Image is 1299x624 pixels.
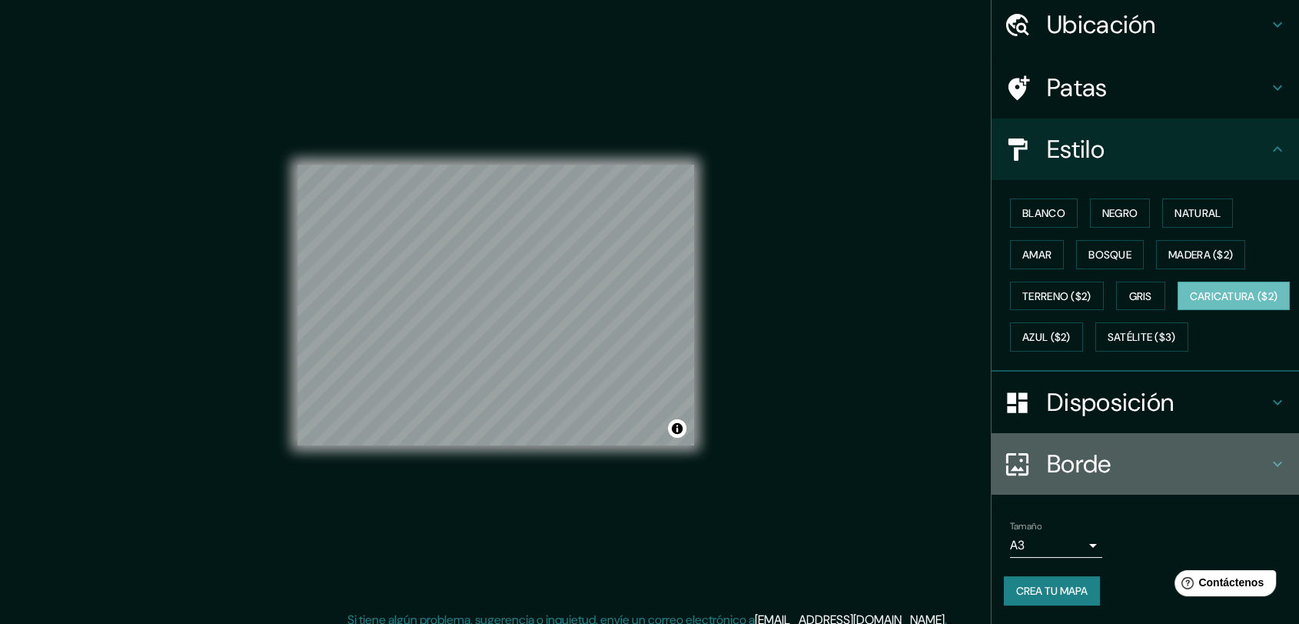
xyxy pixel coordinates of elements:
[1010,537,1025,553] font: A3
[992,118,1299,180] div: Estilo
[668,419,686,438] button: Activar o desactivar atribución
[1162,199,1233,228] button: Natural
[1116,282,1165,311] button: Gris
[1047,72,1108,104] font: Patas
[1102,206,1138,220] font: Negro
[1010,533,1102,558] div: A3
[1174,206,1221,220] font: Natural
[1010,199,1078,228] button: Blanco
[992,372,1299,433] div: Disposición
[1095,322,1188,352] button: Satélite ($3)
[1047,133,1105,165] font: Estilo
[1168,248,1233,262] font: Madera ($2)
[1010,240,1064,269] button: Amar
[1004,576,1100,606] button: Crea tu mapa
[1047,386,1174,419] font: Disposición
[1190,289,1278,303] font: Caricatura ($2)
[1076,240,1144,269] button: Bosque
[1156,240,1245,269] button: Madera ($2)
[1088,248,1131,262] font: Bosque
[1178,282,1291,311] button: Caricatura ($2)
[1108,331,1176,345] font: Satélite ($3)
[1022,289,1091,303] font: Terreno ($2)
[1022,206,1065,220] font: Blanco
[992,57,1299,118] div: Patas
[1047,448,1111,480] font: Borde
[1022,248,1051,262] font: Amar
[992,433,1299,495] div: Borde
[1090,199,1151,228] button: Negro
[1016,584,1088,598] font: Crea tu mapa
[1162,564,1282,607] iframe: Lanzador de widgets de ayuda
[1047,8,1156,41] font: Ubicación
[1129,289,1152,303] font: Gris
[1010,520,1042,532] font: Tamaño
[1022,331,1071,345] font: Azul ($2)
[1010,282,1104,311] button: Terreno ($2)
[297,165,694,445] canvas: Mapa
[1010,322,1083,352] button: Azul ($2)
